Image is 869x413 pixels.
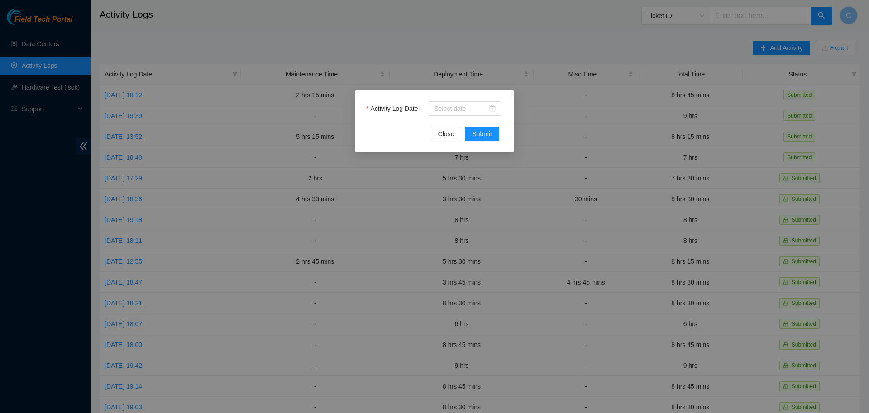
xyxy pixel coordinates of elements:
button: Close [431,127,462,141]
input: Activity Log Date [434,104,487,114]
span: Submit [472,129,492,139]
span: Close [438,129,454,139]
button: Submit [465,127,499,141]
label: Activity Log Date [366,101,424,116]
